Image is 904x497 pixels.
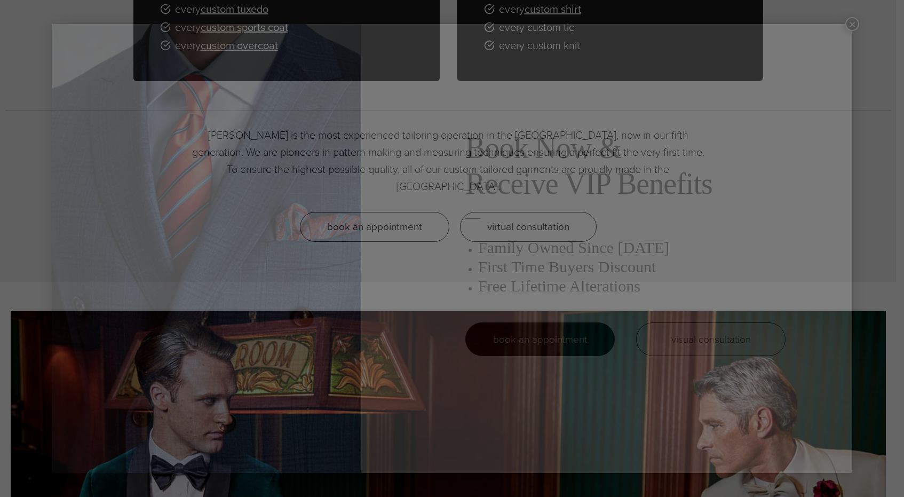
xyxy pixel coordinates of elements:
[465,130,786,202] h2: Book Now & Receive VIP Benefits
[478,238,786,257] h3: Family Owned Since [DATE]
[845,17,859,31] button: Close
[465,322,615,356] a: book an appointment
[478,257,786,277] h3: First Time Buyers Discount
[25,7,46,17] span: Help
[636,322,786,356] a: visual consultation
[478,277,786,296] h3: Free Lifetime Alterations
